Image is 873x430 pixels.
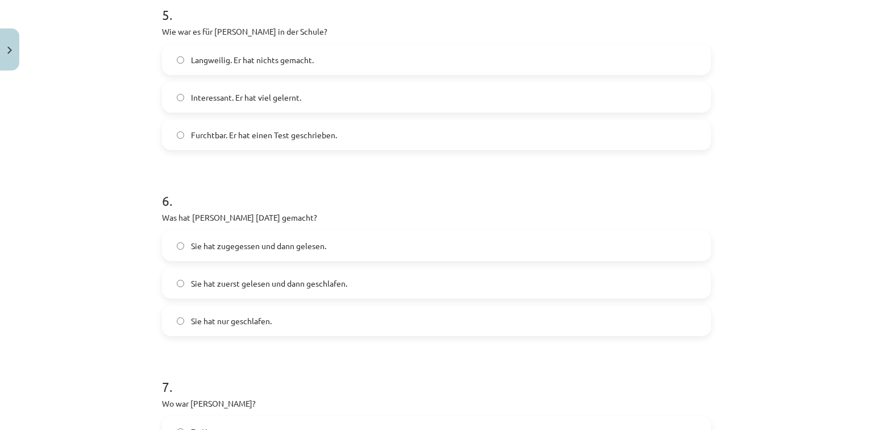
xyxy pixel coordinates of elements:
[162,359,711,394] h1: 7 .
[191,315,272,327] span: Sie hat nur geschlafen.
[191,129,337,141] span: Furchtbar. Er hat einen Test geschrieben.
[191,240,326,252] span: Sie hat zugegessen und dann gelesen.
[177,280,184,287] input: Sie hat zuerst gelesen und dann geschlafen.
[177,131,184,139] input: Furchtbar. Er hat einen Test geschrieben.
[162,173,711,208] h1: 6 .
[191,54,314,66] span: Langweilig. Er hat nichts gemacht.
[191,278,347,290] span: Sie hat zuerst gelesen und dann geschlafen.
[191,92,301,104] span: Interessant. Er hat viel gelernt.
[177,317,184,325] input: Sie hat nur geschlafen.
[177,56,184,64] input: Langweilig. Er hat nichts gemacht.
[162,398,711,410] p: Wo war [PERSON_NAME]?
[162,212,711,224] p: Was hat [PERSON_NAME] [DATE] gemacht?
[177,242,184,250] input: Sie hat zugegessen und dann gelesen.
[177,94,184,101] input: Interessant. Er hat viel gelernt.
[162,26,711,38] p: Wie war es für [PERSON_NAME] in der Schule?
[7,47,12,54] img: icon-close-lesson-0947bae3869378f0d4975bcd49f059093ad1ed9edebbc8119c70593378902aed.svg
